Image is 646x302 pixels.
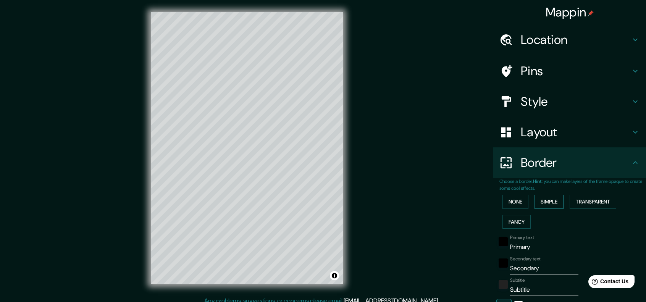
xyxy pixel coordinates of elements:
h4: Border [521,155,631,170]
p: Choose a border. : you can make layers of the frame opaque to create some cool effects. [499,178,646,192]
button: black [499,258,508,268]
button: Toggle attribution [330,271,339,280]
button: black [499,237,508,246]
div: Layout [493,117,646,147]
iframe: Help widget launcher [578,272,638,294]
button: Fancy [502,215,531,229]
button: Transparent [570,195,616,209]
button: Simple [535,195,564,209]
h4: Location [521,32,631,47]
label: Primary text [510,234,534,241]
div: Pins [493,56,646,86]
div: Style [493,86,646,117]
label: Subtitle [510,277,525,284]
button: color-222222 [499,280,508,289]
h4: Style [521,94,631,109]
div: Location [493,24,646,55]
label: Secondary text [510,256,541,262]
h4: Pins [521,63,631,79]
img: pin-icon.png [588,10,594,16]
b: Hint [533,178,542,184]
button: None [502,195,528,209]
h4: Layout [521,124,631,140]
h4: Mappin [546,5,594,20]
div: Border [493,147,646,178]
